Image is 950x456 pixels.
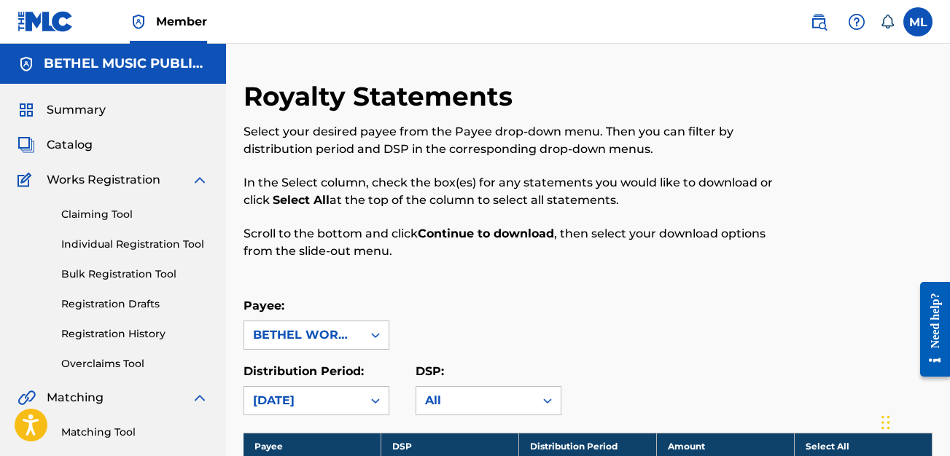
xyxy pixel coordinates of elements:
p: In the Select column, check the box(es) for any statements you would like to download or click at... [244,174,774,209]
div: [DATE] [253,392,354,409]
span: Member [156,13,207,30]
strong: Continue to download [418,227,554,240]
img: Works Registration [17,171,36,189]
label: DSP: [416,364,444,378]
label: Payee: [244,299,284,312]
img: expand [191,389,209,406]
div: Drag [881,401,890,444]
h5: BETHEL MUSIC PUBLISHING [44,55,209,72]
span: Summary [47,101,106,119]
iframe: Chat Widget [877,386,950,456]
a: Matching Tool [61,425,209,440]
a: Registration History [61,326,209,342]
p: Select your desired payee from the Payee drop-down menu. Then you can filter by distribution peri... [244,123,774,158]
iframe: Resource Center [909,270,950,388]
img: Accounts [17,55,35,73]
img: Top Rightsholder [130,13,147,31]
span: Matching [47,389,104,406]
span: Works Registration [47,171,160,189]
a: CatalogCatalog [17,136,93,154]
div: Notifications [880,15,895,29]
a: Registration Drafts [61,296,209,312]
a: Claiming Tool [61,207,209,222]
img: Catalog [17,136,35,154]
strong: Select All [273,193,330,207]
img: MLC Logo [17,11,74,32]
h2: Royalty Statements [244,80,520,113]
a: Bulk Registration Tool [61,267,209,282]
div: Help [842,7,871,36]
img: search [810,13,828,31]
a: Individual Registration Tool [61,237,209,252]
div: User Menu [903,7,933,36]
img: help [848,13,865,31]
p: Scroll to the bottom and click , then select your download options from the slide-out menu. [244,225,774,260]
a: Overclaims Tool [61,356,209,372]
label: Distribution Period: [244,364,364,378]
div: All [425,392,526,409]
span: Catalog [47,136,93,154]
a: SummarySummary [17,101,106,119]
img: expand [191,171,209,189]
img: Summary [17,101,35,119]
img: Matching [17,389,36,406]
a: Public Search [804,7,833,36]
div: BETHEL WORSHIP PUBLISHING [253,326,354,344]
